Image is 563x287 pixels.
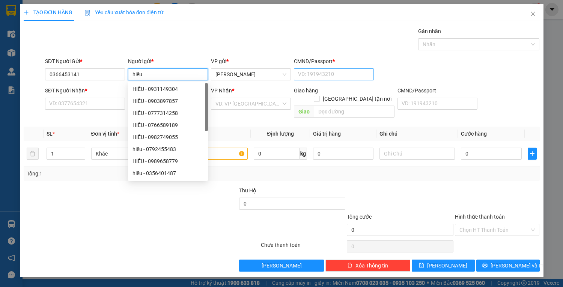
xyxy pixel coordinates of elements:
div: HIẾU - 0931149304 [132,85,203,93]
div: hiếu - 0792455483 [132,145,203,153]
div: HIẾU - 0989658779 [132,157,203,165]
span: Giá trị hàng [313,131,341,137]
div: HIẾU - 0931149304 [128,83,208,95]
span: [PERSON_NAME] và In [491,261,543,270]
span: [PERSON_NAME] [262,261,302,270]
input: Ghi Chú [379,148,455,160]
span: Lê Hồng Phong [215,69,286,80]
span: [PERSON_NAME] [427,261,467,270]
div: HIẾU - 0777314258 [132,109,203,117]
span: plus [24,10,29,15]
div: Chưa thanh toán [260,241,346,254]
span: Xóa Thông tin [355,261,388,270]
b: Trà Lan Viên - Gửi khách hàng [46,11,74,85]
div: HIẾU - 0903897857 [128,95,208,107]
input: VD: Bàn, Ghế [173,148,248,160]
span: Yêu cầu xuất hóa đơn điện tử [84,9,164,15]
div: HIẾU - 0982749055 [128,131,208,143]
span: Cước hàng [461,131,487,137]
span: VP Nhận [211,88,232,94]
div: SĐT Người Nhận [45,86,125,95]
div: HIẾU - 0903897857 [132,97,203,105]
li: (c) 2017 [63,36,103,45]
span: kg [300,148,307,160]
span: TẠO ĐƠN HÀNG [24,9,72,15]
div: HIẾU - 0766589189 [128,119,208,131]
input: 0 [313,148,373,160]
span: Giao hàng [294,88,318,94]
button: plus [528,148,537,160]
div: HIẾU - 0989658779 [128,155,208,167]
div: CMND/Passport [294,57,374,65]
img: icon [84,10,90,16]
div: VP gửi [211,57,291,65]
div: HIẾU - 0766589189 [132,121,203,129]
span: printer [482,263,488,269]
div: hiếu - 0356401487 [132,169,203,177]
span: Tổng cước [347,214,372,220]
span: plus [528,151,536,157]
label: Gán nhãn [418,28,441,34]
span: close [530,11,536,17]
div: SĐT Người Gửi [45,57,125,65]
img: logo.jpg [81,9,99,27]
input: Dọc đường [314,106,394,118]
button: save[PERSON_NAME] [412,260,475,272]
span: delete [347,263,352,269]
th: Ghi chú [376,127,458,141]
span: Thu Hộ [239,187,256,193]
button: printer[PERSON_NAME] và In [476,260,539,272]
b: [DOMAIN_NAME] [63,29,103,35]
span: Đơn vị tính [91,131,119,137]
span: Khác [96,148,162,159]
b: Trà Lan Viên [9,48,27,84]
div: Tổng: 1 [27,169,218,178]
span: SL [47,131,53,137]
button: deleteXóa Thông tin [325,260,410,272]
button: delete [27,148,39,160]
span: save [419,263,424,269]
div: hiếu - 0792455483 [128,143,208,155]
div: Người gửi [128,57,208,65]
div: hiếu - 0356401487 [128,167,208,179]
span: [GEOGRAPHIC_DATA] tận nơi [320,95,394,103]
div: CMND/Passport [397,86,477,95]
button: [PERSON_NAME] [239,260,324,272]
label: Hình thức thanh toán [455,214,505,220]
span: Giao [294,106,314,118]
div: HIẾU - 0982749055 [132,133,203,141]
span: Định lượng [267,131,294,137]
button: Close [522,4,543,25]
div: HIẾU - 0777314258 [128,107,208,119]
